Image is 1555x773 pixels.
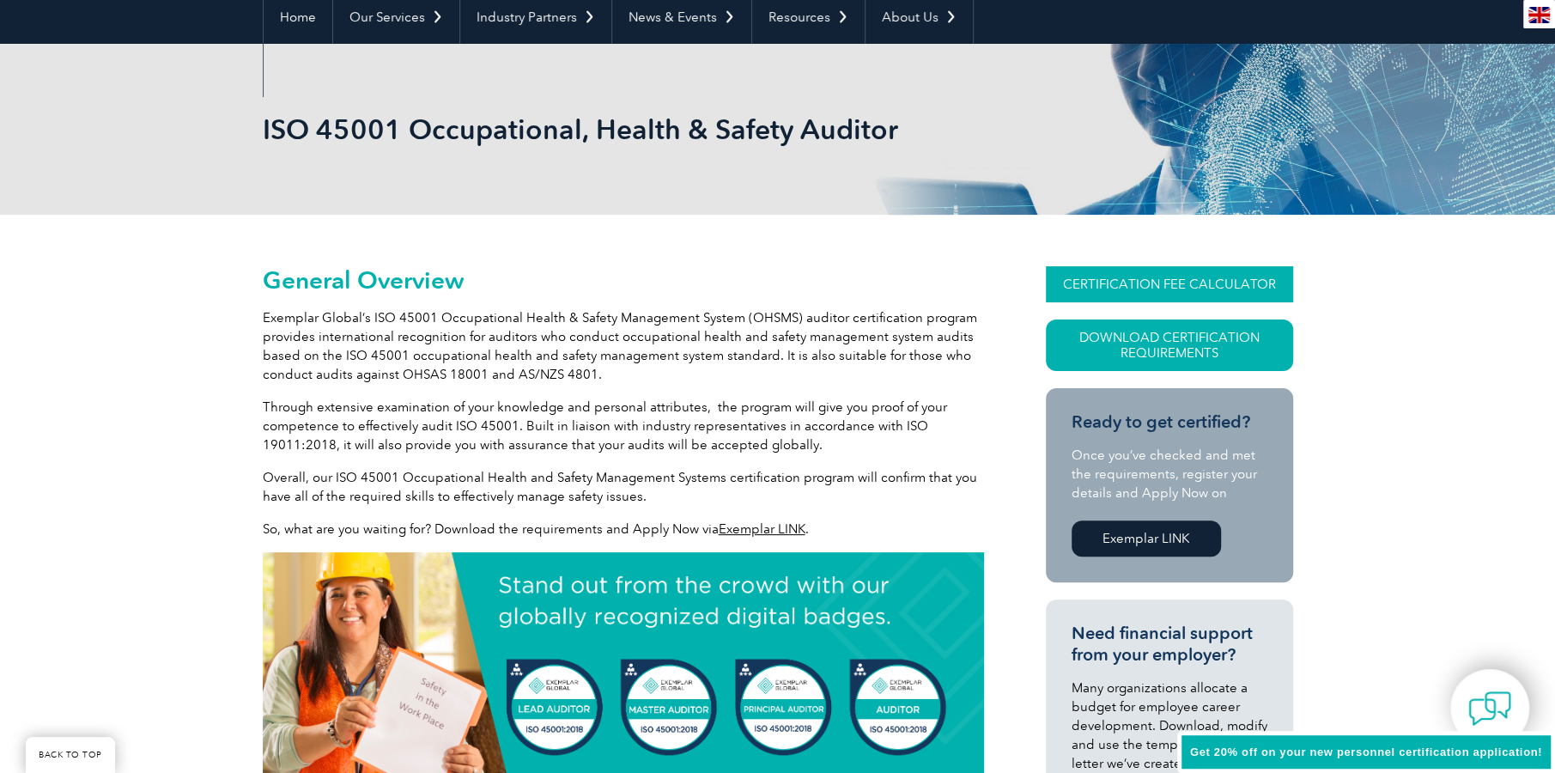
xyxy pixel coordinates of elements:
[263,468,984,506] p: Overall, our ISO 45001 Occupational Health and Safety Management Systems certification program wi...
[263,520,984,539] p: So, what are you waiting for? Download the requirements and Apply Now via .
[1072,446,1267,502] p: Once you’ve checked and met the requirements, register your details and Apply Now on
[1528,7,1550,23] img: en
[1072,411,1267,433] h3: Ready to get certified?
[26,737,115,773] a: BACK TO TOP
[264,44,585,97] a: Find Certified Professional / Training Provider
[1072,623,1267,666] h3: Need financial support from your employer?
[263,113,922,146] h1: ISO 45001 Occupational, Health & Safety Auditor
[1072,520,1221,557] a: Exemplar LINK
[1046,320,1293,371] a: Download Certification Requirements
[1046,266,1293,302] a: CERTIFICATION FEE CALCULATOR
[1468,687,1511,730] img: contact-chat.png
[263,308,984,384] p: Exemplar Global’s ISO 45001 Occupational Health & Safety Management System (OHSMS) auditor certif...
[263,266,984,294] h2: General Overview
[1190,746,1542,758] span: Get 20% off on your new personnel certification application!
[263,398,984,454] p: Through extensive examination of your knowledge and personal attributes, the program will give yo...
[719,521,805,537] a: Exemplar LINK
